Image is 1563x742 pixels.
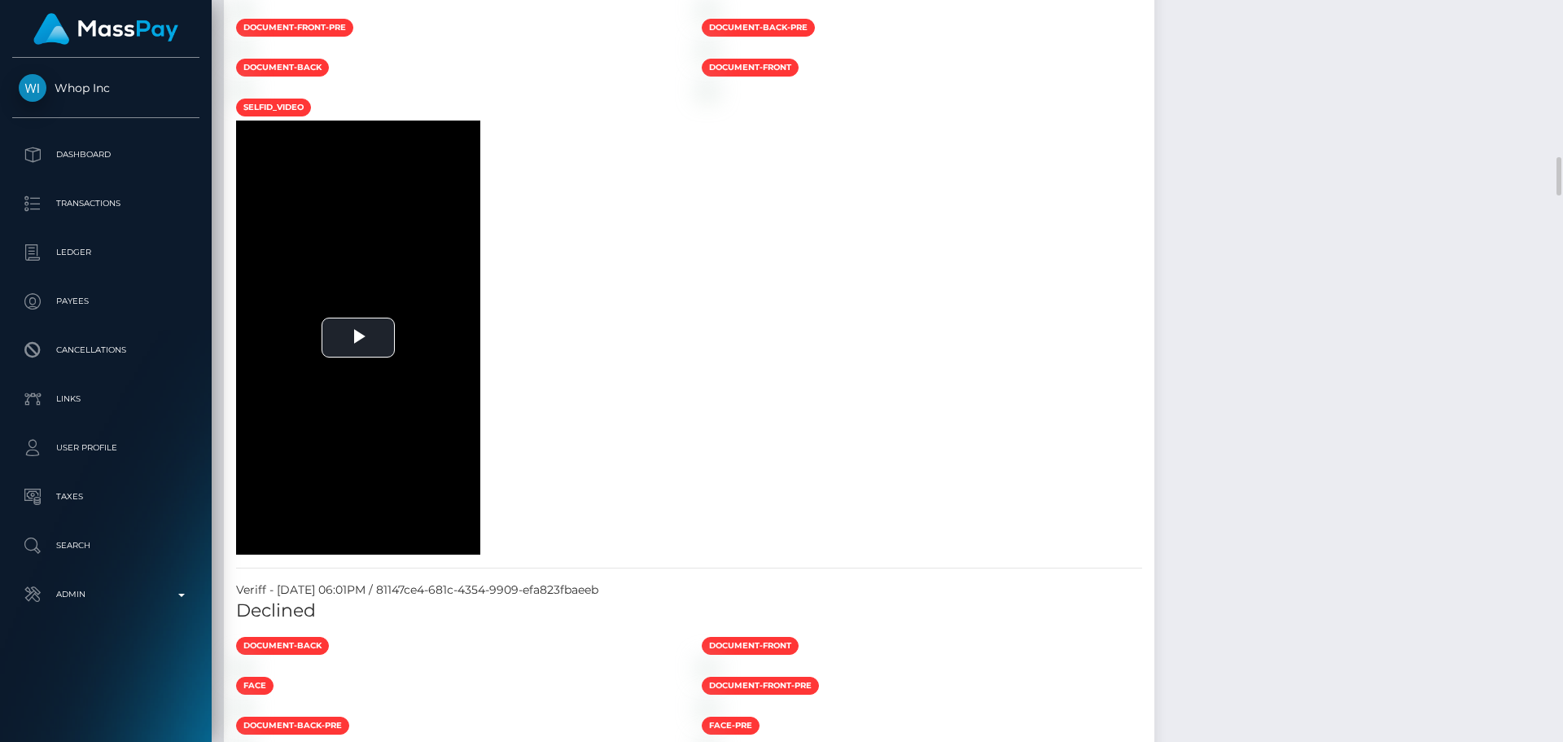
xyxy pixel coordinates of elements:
[19,582,193,607] p: Admin
[702,83,715,96] img: 390f72c9-154e-4e4a-80ba-719ba53f38e0
[236,717,349,735] span: document-back-pre
[224,582,1154,599] div: Veriff - [DATE] 06:01PM / 81147ce4-681c-4354-9909-efa823fbaeeb
[702,59,799,77] span: document-front
[236,19,353,37] span: document-front-pre
[236,99,311,116] span: selfid_video
[12,525,199,566] a: Search
[702,637,799,655] span: document-front
[236,701,249,714] img: a06d1d02-27c2-4c9d-99ec-ea9197385e5c
[236,59,329,77] span: document-back
[12,232,199,273] a: Ledger
[19,338,193,362] p: Cancellations
[19,74,46,102] img: Whop Inc
[12,281,199,322] a: Payees
[236,637,329,655] span: document-back
[12,330,199,371] a: Cancellations
[19,143,193,167] p: Dashboard
[19,191,193,216] p: Transactions
[236,677,274,695] span: face
[236,43,249,56] img: 7c8114a5-7d80-42b8-b78a-7fbdc7553631
[702,43,715,56] img: 23daa8d0-5299-44f4-8d55-eeb6513e4272
[19,289,193,314] p: Payees
[236,661,249,674] img: 6c135835-1781-4a73-b5af-3eb906a61cef
[12,379,199,419] a: Links
[19,436,193,460] p: User Profile
[236,599,1142,624] h5: Declined
[702,19,815,37] span: document-back-pre
[12,574,199,615] a: Admin
[236,3,249,16] img: fb33b2d6-1ade-4f89-9cb6-0ce23683d557
[12,476,199,517] a: Taxes
[12,183,199,224] a: Transactions
[12,428,199,468] a: User Profile
[12,81,199,95] span: Whop Inc
[33,13,178,45] img: MassPay Logo
[702,3,715,16] img: d91321d7-2389-45d3-aa9c-e3614eb19c5e
[236,83,249,96] img: 4fa8ee0f-5f1d-42e1-8e4b-a74dfa6f5b28
[19,485,193,509] p: Taxes
[702,677,819,695] span: document-front-pre
[236,121,480,555] div: Video Player
[19,387,193,411] p: Links
[19,533,193,558] p: Search
[12,134,199,175] a: Dashboard
[702,717,760,735] span: face-pre
[702,701,715,714] img: d2f51fad-b5ba-49e1-abfc-4e444bfefa4d
[19,240,193,265] p: Ledger
[322,318,395,358] button: Play Video
[702,661,715,674] img: 8981be9e-3bce-4309-a42b-ef7618cb3448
